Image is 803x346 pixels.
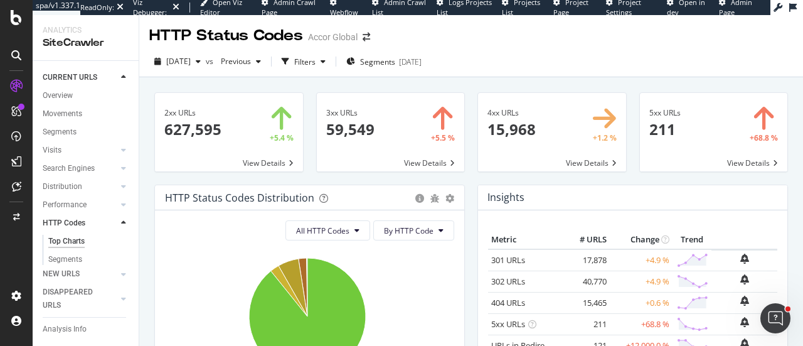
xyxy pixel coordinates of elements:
div: Filters [294,57,316,67]
div: Segments [43,126,77,139]
div: ReadOnly: [80,3,114,13]
a: NEW URLS [43,268,117,281]
span: 2025 Aug. 20th [166,56,191,67]
div: arrow-right-arrow-left [363,33,370,41]
a: 5xx URLs [491,318,525,330]
div: DISAPPEARED URLS [43,286,106,312]
div: bell-plus [740,274,749,284]
div: SiteCrawler [43,36,129,50]
th: Trend [673,230,711,249]
span: By HTTP Code [384,225,433,236]
button: Segments[DATE] [341,51,427,72]
a: HTTP Codes [43,217,117,230]
div: NEW URLS [43,268,80,281]
td: +4.9 % [610,249,673,271]
h4: Insights [487,189,524,206]
td: +0.6 % [610,292,673,313]
div: HTTP Status Codes Distribution [165,192,314,204]
div: Top Charts [48,235,85,248]
th: # URLS [560,230,610,249]
a: 301 URLs [491,254,525,266]
a: 404 URLs [491,297,525,308]
td: +68.8 % [610,313,673,335]
div: Analytics [43,25,129,36]
a: Segments [48,253,130,266]
span: vs [206,56,216,67]
a: Analysis Info [43,323,130,336]
div: Segments [48,253,82,266]
a: 302 URLs [491,276,525,287]
button: By HTTP Code [373,220,454,241]
span: Previous [216,56,251,67]
div: circle-info [415,194,424,203]
div: gear [445,194,454,203]
td: 211 [560,313,610,335]
td: 40,770 [560,271,610,292]
button: Filters [277,51,331,72]
div: bell-plus [740,254,749,264]
div: Performance [43,198,87,212]
a: Top Charts [48,235,130,248]
a: Search Engines [43,162,117,175]
div: HTTP Status Codes [149,25,303,46]
div: Visits [43,144,61,157]
div: [DATE] [399,57,422,67]
a: Performance [43,198,117,212]
iframe: Intercom live chat [760,303,790,333]
a: Segments [43,126,130,139]
div: Distribution [43,180,82,193]
td: 17,878 [560,249,610,271]
a: Movements [43,107,130,121]
div: Analysis Info [43,323,87,336]
span: All HTTP Codes [296,225,349,236]
th: Metric [488,230,560,249]
div: HTTP Codes [43,217,85,230]
div: bell-plus [740,296,749,306]
div: CURRENT URLS [43,71,97,84]
a: Distribution [43,180,117,193]
a: Overview [43,89,130,102]
span: Webflow [330,8,358,17]
a: CURRENT URLS [43,71,117,84]
div: bug [430,194,439,203]
button: All HTTP Codes [285,220,370,241]
th: Change [610,230,673,249]
div: Search Engines [43,162,95,175]
div: Movements [43,107,82,121]
td: +4.9 % [610,271,673,292]
div: Accor Global [308,31,358,43]
a: DISAPPEARED URLS [43,286,117,312]
div: bell-plus [740,317,749,327]
a: Visits [43,144,117,157]
span: Segments [360,57,395,67]
button: Previous [216,51,266,72]
td: 15,465 [560,292,610,313]
div: Overview [43,89,73,102]
button: [DATE] [149,51,206,72]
